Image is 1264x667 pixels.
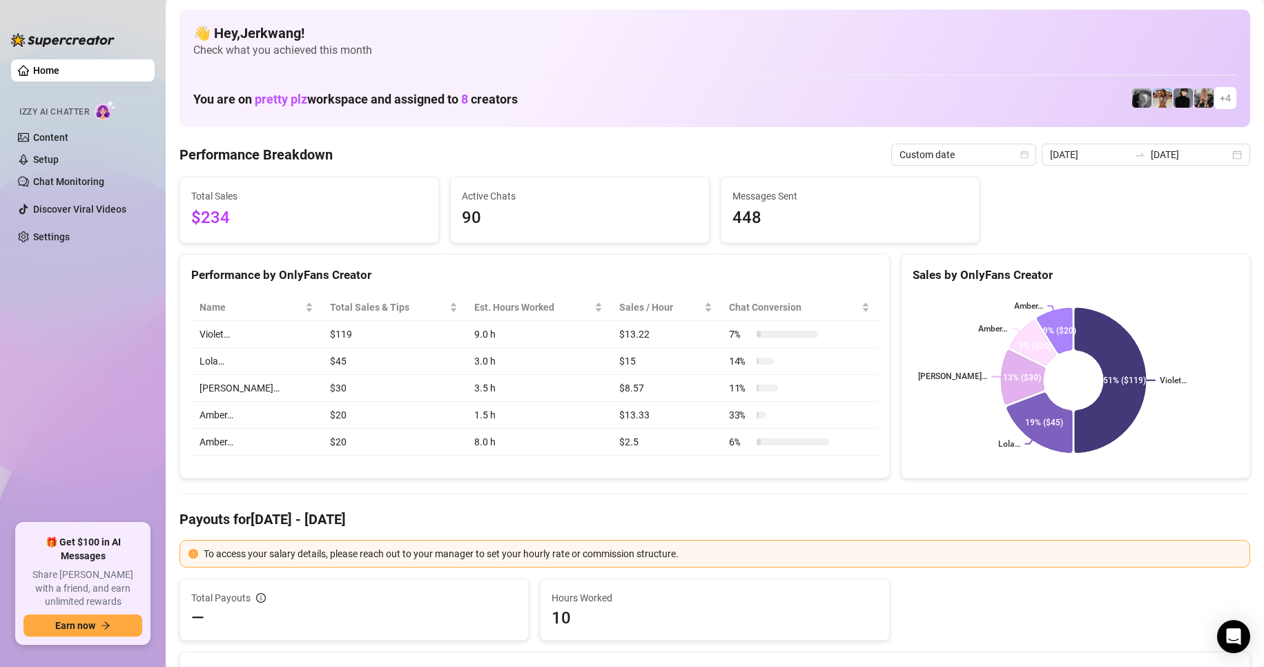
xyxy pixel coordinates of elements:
img: AI Chatter [95,100,116,120]
span: + 4 [1220,90,1231,106]
span: 448 [732,205,969,231]
text: Amber… [978,324,1007,333]
td: Amber… [191,429,322,456]
div: To access your salary details, please reach out to your manager to set your hourly rate or commis... [204,546,1241,561]
span: 6 % [729,434,751,449]
h4: Performance Breakdown [179,145,333,164]
span: Messages Sent [732,188,969,204]
span: 11 % [729,380,751,396]
div: Est. Hours Worked [474,300,592,315]
span: Earn now [55,620,95,631]
span: Hours Worked [552,590,877,606]
span: Custom date [900,144,1028,165]
td: 8.0 h [466,429,611,456]
span: pretty plz [255,92,307,106]
td: Lola… [191,348,322,375]
a: Discover Viral Videos [33,204,126,215]
td: Violet… [191,321,322,348]
img: Amber [1153,88,1172,108]
td: [PERSON_NAME]… [191,375,322,402]
span: 33 % [729,407,751,423]
span: Sales / Hour [619,300,701,315]
td: 3.0 h [466,348,611,375]
span: Name [200,300,302,315]
a: Content [33,132,68,143]
span: — [191,607,204,629]
td: $30 [322,375,466,402]
td: $20 [322,402,466,429]
img: Violet [1194,88,1214,108]
h1: You are on workspace and assigned to creators [193,92,518,107]
span: Total Payouts [191,590,251,606]
text: [PERSON_NAME]… [918,372,987,382]
td: $20 [322,429,466,456]
td: 1.5 h [466,402,611,429]
a: Setup [33,154,59,165]
text: Amber… [1014,302,1043,311]
td: Amber… [191,402,322,429]
td: 9.0 h [466,321,611,348]
td: $2.5 [611,429,721,456]
img: Amber [1132,88,1151,108]
span: 10 [552,607,877,629]
td: $13.33 [611,402,721,429]
th: Name [191,294,322,321]
th: Sales / Hour [611,294,721,321]
span: 90 [462,205,698,231]
th: Chat Conversion [721,294,878,321]
a: Home [33,65,59,76]
td: $45 [322,348,466,375]
h4: 👋 Hey, Jerkwang ! [193,23,1236,43]
span: arrow-right [101,621,110,630]
span: calendar [1020,151,1029,159]
text: Lola… [998,439,1020,449]
span: exclamation-circle [188,549,198,559]
div: Performance by OnlyFans Creator [191,266,878,284]
a: Settings [33,231,70,242]
span: Total Sales & Tips [330,300,447,315]
span: 8 [461,92,468,106]
div: Open Intercom Messenger [1217,620,1250,653]
span: info-circle [256,593,266,603]
h4: Payouts for [DATE] - [DATE] [179,510,1250,529]
span: Check what you achieved this month [193,43,1236,58]
span: 🎁 Get $100 in AI Messages [23,536,142,563]
td: $13.22 [611,321,721,348]
span: 7 % [729,327,751,342]
input: Start date [1050,147,1129,162]
span: Share [PERSON_NAME] with a friend, and earn unlimited rewards [23,568,142,609]
button: Earn nowarrow-right [23,615,142,637]
text: Violet… [1160,376,1187,385]
div: Sales by OnlyFans Creator [913,266,1238,284]
span: 14 % [729,354,751,369]
span: Active Chats [462,188,698,204]
span: to [1134,149,1145,160]
td: 3.5 h [466,375,611,402]
span: swap-right [1134,149,1145,160]
td: $119 [322,321,466,348]
span: Izzy AI Chatter [19,106,89,119]
td: $15 [611,348,721,375]
th: Total Sales & Tips [322,294,466,321]
span: Chat Conversion [729,300,859,315]
img: Camille [1174,88,1193,108]
span: Total Sales [191,188,427,204]
a: Chat Monitoring [33,176,104,187]
input: End date [1151,147,1229,162]
span: $234 [191,205,427,231]
td: $8.57 [611,375,721,402]
img: logo-BBDzfeDw.svg [11,33,115,47]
